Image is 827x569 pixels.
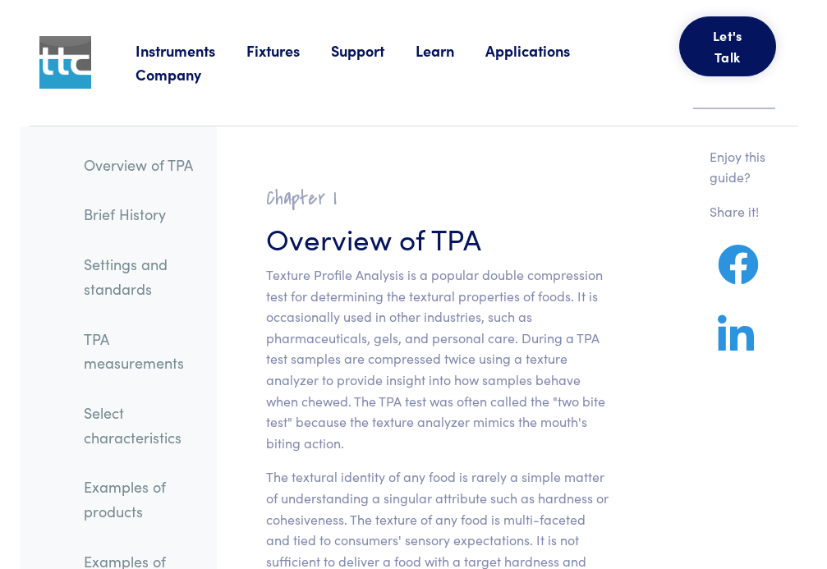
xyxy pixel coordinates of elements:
p: Texture Profile Analysis is a popular double compression test for determining the textural proper... [266,264,611,453]
button: Let's Talk [679,16,776,76]
a: Learn [416,40,485,61]
h3: Overview of TPA [266,218,611,258]
a: Examples of products [71,468,217,530]
a: Company [136,64,232,85]
p: Enjoy this guide? [710,146,767,188]
a: Applications [485,40,601,61]
a: Settings and standards [71,245,217,307]
a: Brief History [71,195,217,233]
a: Select characteristics [71,394,217,456]
p: Share it! [710,201,767,223]
h2: Chapter I [266,186,611,211]
a: Fixtures [246,40,331,61]
a: Instruments [136,40,246,61]
a: Share on LinkedIn [710,334,762,355]
a: TPA measurements [71,320,217,382]
a: Overview of TPA [71,146,217,184]
img: ttc_logo_1x1_v1.0.png [39,36,92,89]
a: Support [331,40,416,61]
